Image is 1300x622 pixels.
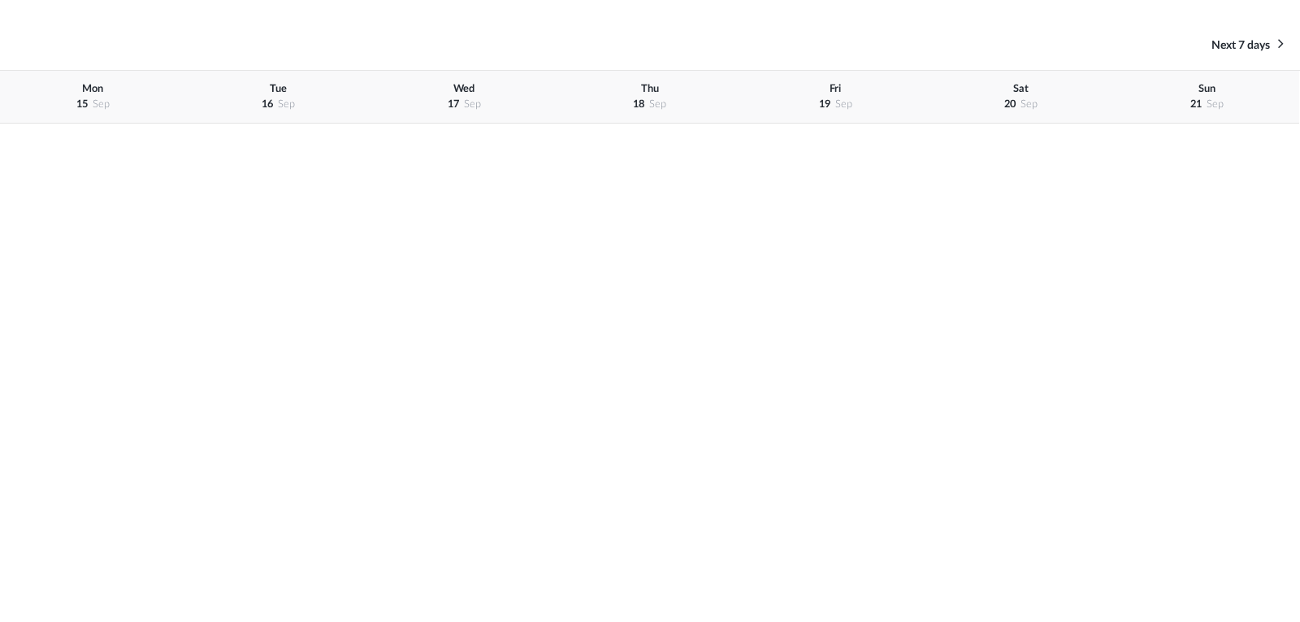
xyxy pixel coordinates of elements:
[1207,99,1224,109] span: Sep
[262,99,273,109] span: 16
[1013,84,1029,94] span: Sat
[76,99,88,109] span: 15
[278,99,295,109] span: Sep
[464,99,481,109] span: Sep
[1211,36,1284,54] a: Next 7 days
[1020,99,1038,109] span: Sep
[82,84,103,94] span: Mon
[93,99,110,109] span: Sep
[641,84,659,94] span: Thu
[633,99,644,109] span: 18
[448,99,459,109] span: 17
[1198,84,1215,94] span: Sun
[1190,99,1202,109] span: 21
[649,99,666,109] span: Sep
[835,99,852,109] span: Sep
[453,84,474,94] span: Wed
[270,84,287,94] span: Tue
[1211,40,1270,51] span: Next 7 days
[830,84,841,94] span: Fri
[1004,99,1016,109] span: 20
[819,99,830,109] span: 19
